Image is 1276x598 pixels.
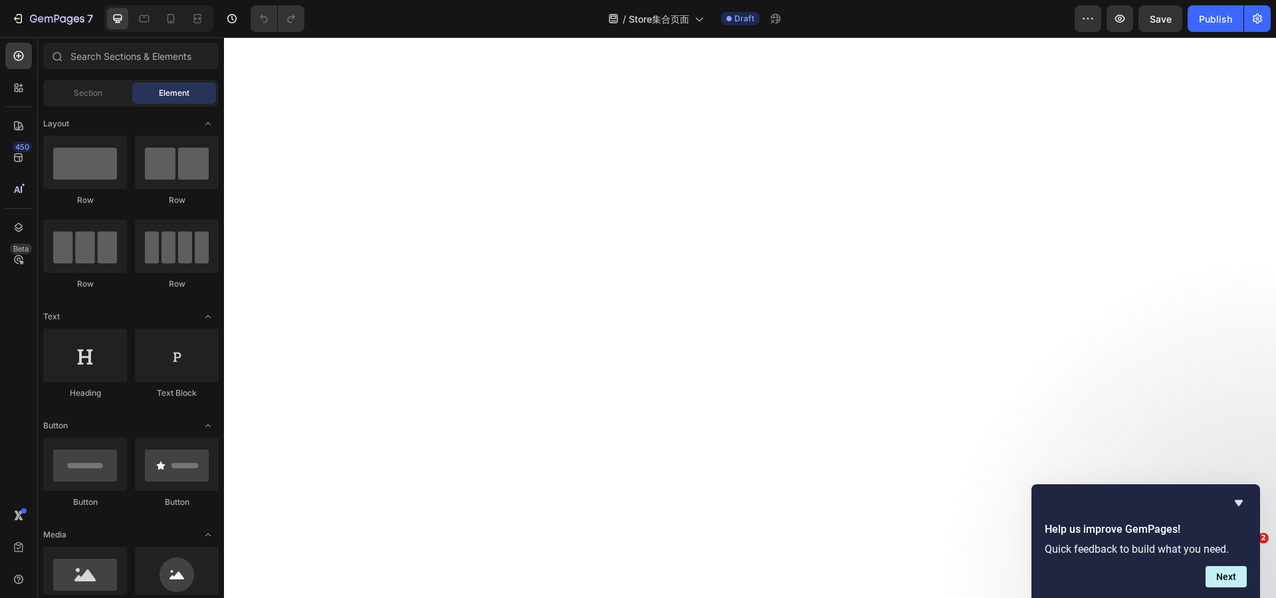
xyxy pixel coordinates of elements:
iframe: Design area [224,37,1276,598]
div: Row [43,194,127,206]
div: Beta [10,243,32,254]
p: 7 [87,11,93,27]
p: Quick feedback to build what you need. [1045,543,1247,555]
button: Next question [1206,566,1247,587]
button: 7 [5,5,99,32]
h2: Help us improve GemPages! [1045,522,1247,537]
span: / [623,12,626,26]
span: Save [1150,13,1172,25]
span: Draft [734,13,754,25]
span: Media [43,529,66,541]
span: Store集合页面 [629,12,689,26]
div: Heading [43,387,127,399]
button: Publish [1188,5,1243,32]
div: Text Block [135,387,219,399]
span: Section [74,87,102,99]
span: Toggle open [197,415,219,436]
div: Publish [1199,12,1232,26]
span: 2 [1258,533,1269,543]
div: Undo/Redo [251,5,304,32]
span: Toggle open [197,113,219,134]
span: Button [43,420,68,432]
div: Help us improve GemPages! [1045,495,1247,587]
div: Button [135,496,219,508]
span: Element [159,87,189,99]
span: Toggle open [197,524,219,545]
div: 450 [13,142,32,152]
span: Text [43,311,60,323]
div: Row [135,278,219,290]
div: Row [135,194,219,206]
div: Row [43,278,127,290]
div: Button [43,496,127,508]
button: Save [1138,5,1182,32]
input: Search Sections & Elements [43,43,219,69]
span: Layout [43,118,69,130]
button: Hide survey [1231,495,1247,511]
span: Toggle open [197,306,219,327]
